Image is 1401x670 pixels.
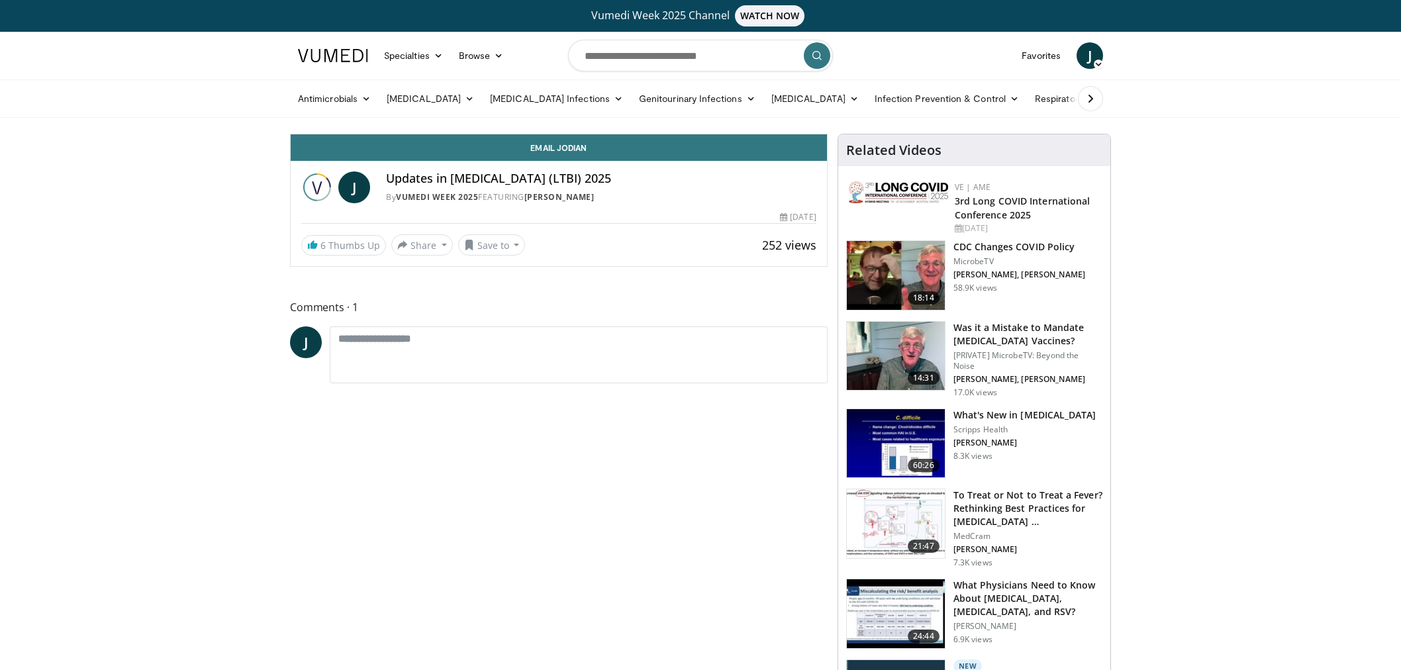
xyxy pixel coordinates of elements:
a: 18:14 CDC Changes COVID Policy MicrobeTV [PERSON_NAME], [PERSON_NAME] 58.9K views [846,240,1102,311]
p: [PERSON_NAME] [953,621,1102,632]
a: 60:26 What's New in [MEDICAL_DATA] Scripps Health [PERSON_NAME] 8.3K views [846,408,1102,479]
img: Vumedi Week 2025 [301,171,333,203]
img: f91047f4-3b1b-4007-8c78-6eacab5e8334.150x105_q85_crop-smart_upscale.jpg [847,322,945,391]
input: Search topics, interventions [568,40,833,72]
a: [PERSON_NAME] [524,191,595,203]
h4: Related Videos [846,142,942,158]
p: MedCram [953,531,1102,542]
a: [MEDICAL_DATA] Infections [482,85,631,112]
p: [PERSON_NAME], [PERSON_NAME] [953,374,1102,385]
a: Respiratory Infections [1027,85,1150,112]
img: 91589b0f-a920-456c-982d-84c13c387289.150x105_q85_crop-smart_upscale.jpg [847,579,945,648]
p: 7.3K views [953,557,992,568]
span: 14:31 [908,371,940,385]
button: Save to [458,234,526,256]
h3: What's New in [MEDICAL_DATA] [953,408,1096,422]
div: By FEATURING [386,191,816,203]
span: 252 views [762,237,816,253]
span: 21:47 [908,540,940,553]
a: Antimicrobials [290,85,379,112]
a: J [290,326,322,358]
span: WATCH NOW [735,5,805,26]
span: 6 [320,239,326,252]
a: 24:44 What Physicians Need to Know About [MEDICAL_DATA], [MEDICAL_DATA], and RSV? [PERSON_NAME] 6... [846,579,1102,649]
img: 8828b190-63b7-4755-985f-be01b6c06460.150x105_q85_crop-smart_upscale.jpg [847,409,945,478]
p: 58.9K views [953,283,997,293]
img: 17417671-29c8-401a-9d06-236fa126b08d.150x105_q85_crop-smart_upscale.jpg [847,489,945,558]
img: 72ac0e37-d809-477d-957a-85a66e49561a.150x105_q85_crop-smart_upscale.jpg [847,241,945,310]
a: Favorites [1014,42,1069,69]
p: 6.9K views [953,634,992,645]
a: Vumedi Week 2025 ChannelWATCH NOW [300,5,1101,26]
a: VE | AME [955,181,990,193]
button: Share [391,234,453,256]
p: 8.3K views [953,451,992,461]
span: 24:44 [908,630,940,643]
a: Specialties [376,42,451,69]
a: Vumedi Week 2025 [396,191,478,203]
div: [DATE] [780,211,816,223]
h4: Updates in [MEDICAL_DATA] (LTBI) 2025 [386,171,816,186]
p: MicrobeTV [953,256,1085,267]
h3: Was it a Mistake to Mandate [MEDICAL_DATA] Vaccines? [953,321,1102,348]
p: Scripps Health [953,424,1096,435]
a: Browse [451,42,512,69]
p: [PERSON_NAME] [953,438,1096,448]
a: 21:47 To Treat or Not to Treat a Fever? Rethinking Best Practices for [MEDICAL_DATA] … MedCram [P... [846,489,1102,568]
img: VuMedi Logo [298,49,368,62]
span: Comments 1 [290,299,828,316]
p: 17.0K views [953,387,997,398]
p: [PRIVATE] MicrobeTV: Beyond the Noise [953,350,1102,371]
a: 3rd Long COVID International Conference 2025 [955,195,1090,221]
a: 14:31 Was it a Mistake to Mandate [MEDICAL_DATA] Vaccines? [PRIVATE] MicrobeTV: Beyond the Noise ... [846,321,1102,398]
div: [DATE] [955,222,1100,234]
a: J [1077,42,1103,69]
a: J [338,171,370,203]
a: [MEDICAL_DATA] [379,85,482,112]
p: [PERSON_NAME] [953,544,1102,555]
span: 18:14 [908,291,940,305]
p: [PERSON_NAME], [PERSON_NAME] [953,269,1085,280]
h3: CDC Changes COVID Policy [953,240,1085,254]
span: 60:26 [908,459,940,472]
a: Genitourinary Infections [631,85,763,112]
a: 6 Thumbs Up [301,235,386,256]
a: [MEDICAL_DATA] [763,85,867,112]
h3: To Treat or Not to Treat a Fever? Rethinking Best Practices for [MEDICAL_DATA] … [953,489,1102,528]
a: Email Jodian [291,134,827,161]
a: Infection Prevention & Control [867,85,1027,112]
h3: What Physicians Need to Know About [MEDICAL_DATA], [MEDICAL_DATA], and RSV? [953,579,1102,618]
img: a2792a71-925c-4fc2-b8ef-8d1b21aec2f7.png.150x105_q85_autocrop_double_scale_upscale_version-0.2.jpg [849,181,948,203]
